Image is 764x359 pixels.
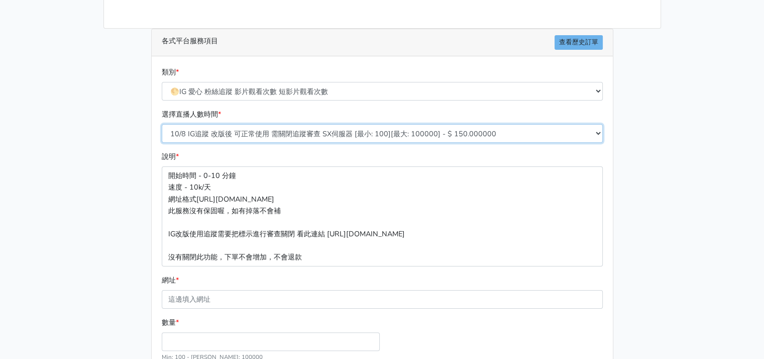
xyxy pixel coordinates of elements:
[162,317,179,328] label: 數量
[162,166,603,266] p: 開始時間 - 0-10 分鐘 速度 - 10k/天 網址格式[URL][DOMAIN_NAME] 此服務沒有保固喔，如有掉落不會補 IG改版使用追蹤需要把標示進行審查關閉 看此連結 [URL][...
[162,109,221,120] label: 選擇直播人數時間
[162,66,179,78] label: 類別
[152,29,613,56] div: 各式平台服務項目
[162,275,179,286] label: 網址
[162,290,603,309] input: 這邊填入網址
[162,151,179,162] label: 說明
[555,35,603,50] a: 查看歷史訂單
